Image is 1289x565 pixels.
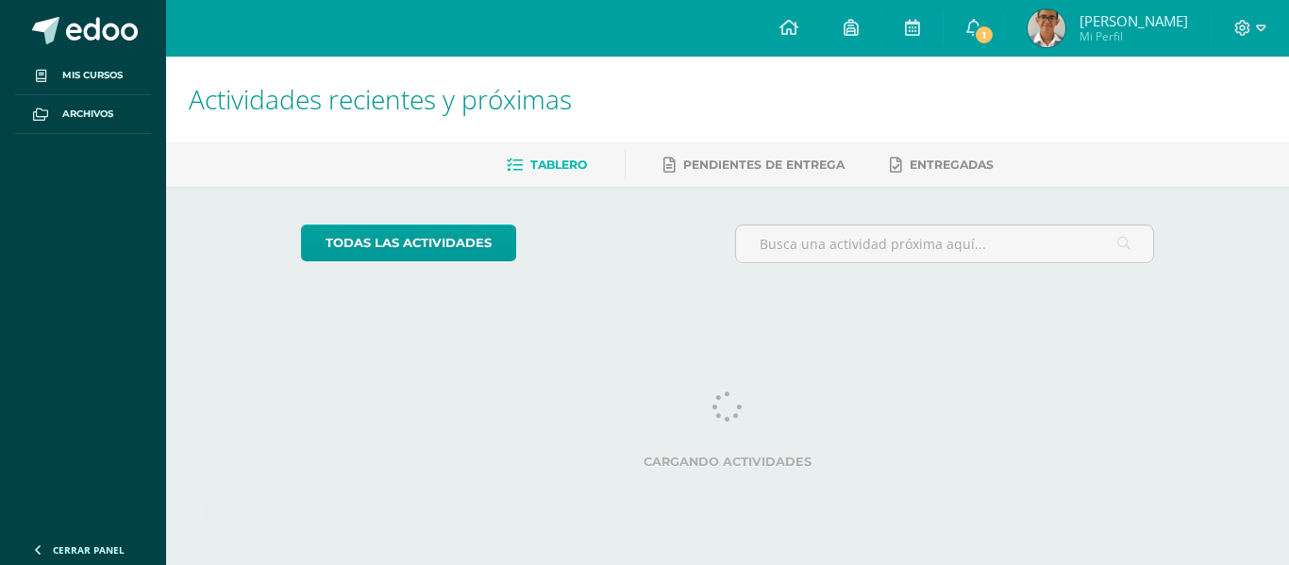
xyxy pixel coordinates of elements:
span: Actividades recientes y próximas [189,81,572,117]
input: Busca una actividad próxima aquí... [736,225,1154,262]
img: 95eb8c4240ac30a12d240158d092382f.png [1028,9,1065,47]
span: Cerrar panel [53,543,125,557]
span: [PERSON_NAME] [1080,11,1188,30]
a: Archivos [15,95,151,134]
span: Mis cursos [62,68,123,83]
span: Pendientes de entrega [683,158,845,172]
span: Entregadas [910,158,994,172]
a: Entregadas [890,150,994,180]
a: todas las Actividades [301,224,516,261]
a: Tablero [507,150,587,180]
a: Mis cursos [15,57,151,95]
label: Cargando actividades [301,455,1155,469]
span: Archivos [62,107,113,122]
span: Tablero [530,158,587,172]
span: 1 [974,25,995,45]
span: Mi Perfil [1080,28,1188,44]
a: Pendientes de entrega [663,150,845,180]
